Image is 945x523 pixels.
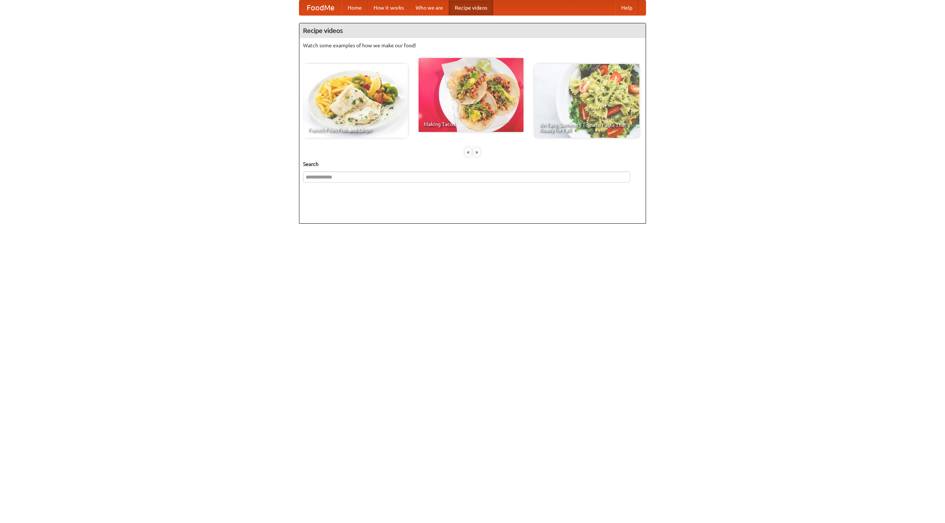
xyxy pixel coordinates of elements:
[535,64,639,138] a: An Easy, Summery Tomato Pasta That's Ready for Fall
[368,0,410,15] a: How it works
[419,58,523,132] a: Making Tacos
[303,42,642,49] p: Watch some examples of how we make our food!
[303,160,642,168] h5: Search
[474,147,480,157] div: »
[540,122,634,133] span: An Easy, Summery Tomato Pasta That's Ready for Fall
[299,23,646,38] h4: Recipe videos
[299,0,342,15] a: FoodMe
[424,122,518,127] span: Making Tacos
[615,0,638,15] a: Help
[465,147,471,157] div: «
[449,0,493,15] a: Recipe videos
[308,128,403,133] span: French Fries Fish and Chips
[342,0,368,15] a: Home
[410,0,449,15] a: Who we are
[303,64,408,138] a: French Fries Fish and Chips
